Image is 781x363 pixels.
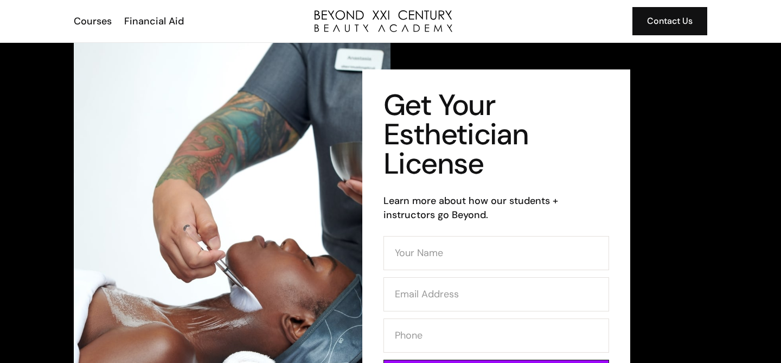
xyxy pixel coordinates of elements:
[67,14,117,28] a: Courses
[383,236,609,270] input: Your Name
[383,319,609,353] input: Phone
[124,14,184,28] div: Financial Aid
[117,14,189,28] a: Financial Aid
[383,91,609,179] h1: Get Your Esthetician License
[315,10,452,32] a: home
[383,277,609,311] input: Email Address
[315,10,452,32] img: beyond logo
[74,14,112,28] div: Courses
[383,194,609,222] h6: Learn more about how our students + instructors go Beyond.
[632,7,707,35] a: Contact Us
[647,14,693,28] div: Contact Us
